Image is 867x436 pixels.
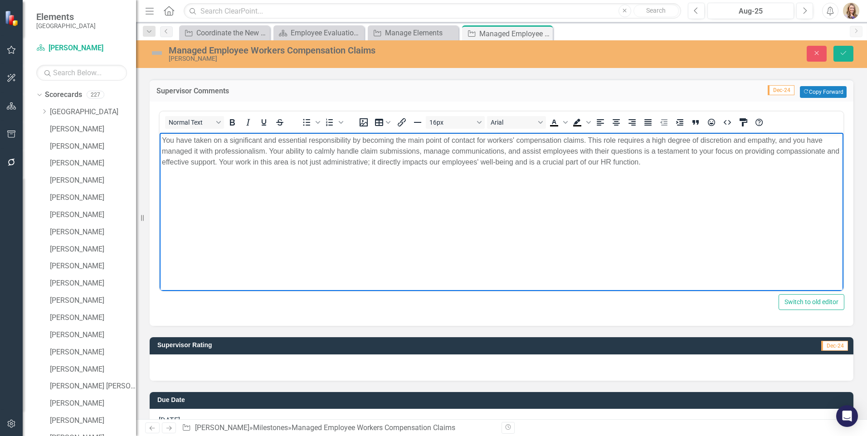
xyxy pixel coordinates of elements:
a: Scorecards [45,90,82,100]
div: Coordinate the New Employee Orientation Event [196,27,268,39]
button: Insert image [356,116,371,129]
a: [PERSON_NAME] [50,364,136,375]
a: [PERSON_NAME] [50,398,136,409]
iframe: Rich Text Area [160,133,843,291]
div: Bullet list [299,116,321,129]
a: [PERSON_NAME] [50,416,136,426]
button: Block Normal Text [165,116,224,129]
small: [GEOGRAPHIC_DATA] [36,22,96,29]
a: [PERSON_NAME] [50,210,136,220]
div: » » [182,423,495,433]
img: Not Defined [150,46,164,60]
span: Elements [36,11,96,22]
button: Copy Forward [800,86,847,98]
div: Text color Black [546,116,569,129]
span: Dec-24 [821,341,848,351]
h3: Due Date [157,397,849,403]
a: [PERSON_NAME] [50,141,136,152]
button: Switch to old editor [779,294,844,310]
a: [GEOGRAPHIC_DATA] [50,107,136,117]
a: [PERSON_NAME] [50,227,136,237]
img: Lauren Trautz [843,3,859,19]
a: [PERSON_NAME] [50,278,136,289]
a: [PERSON_NAME] [50,124,136,135]
a: [PERSON_NAME] [PERSON_NAME] [50,381,136,392]
div: Manage Elements [385,27,456,39]
button: Increase indent [672,116,687,129]
span: Dec-24 [768,85,794,95]
a: [PERSON_NAME] [195,423,249,432]
div: Background color Black [570,116,592,129]
a: [PERSON_NAME] [50,158,136,169]
input: Search ClearPoint... [184,3,681,19]
div: Aug-25 [711,6,791,17]
a: Manage Elements [370,27,456,39]
span: [DATE] [159,416,180,425]
div: 227 [87,91,104,99]
a: [PERSON_NAME] [50,313,136,323]
button: Help [751,116,767,129]
a: [PERSON_NAME] [50,193,136,203]
div: Numbered list [322,116,345,129]
a: [PERSON_NAME] [50,175,136,186]
a: [PERSON_NAME] [50,347,136,358]
button: Italic [240,116,256,129]
button: CSS Editor [735,116,751,129]
div: Managed Employee Workers Compensation Claims [169,45,544,55]
button: Insert/edit link [394,116,409,129]
button: Horizontal line [410,116,425,129]
div: Managed Employee Workers Compensation Claims [479,28,550,39]
a: Coordinate the New Employee Orientation Event [181,27,268,39]
div: Managed Employee Workers Compensation Claims [292,423,455,432]
button: Strikethrough [272,116,287,129]
button: Aug-25 [707,3,794,19]
a: [PERSON_NAME] [36,43,127,53]
div: [PERSON_NAME] [169,55,544,62]
span: Arial [491,119,535,126]
input: Search Below... [36,65,127,81]
a: [PERSON_NAME] [50,244,136,255]
button: Align left [593,116,608,129]
span: Search [646,7,666,14]
span: 16px [429,119,474,126]
h3: Supervisor Comments [156,87,487,95]
a: [PERSON_NAME] [50,296,136,306]
button: Emojis [704,116,719,129]
button: Decrease indent [656,116,672,129]
button: Font size 16px [426,116,485,129]
a: [PERSON_NAME] [50,261,136,271]
button: Bold [224,116,240,129]
p: I have become the main point of contact for employees with Workers' Compensation claims. I handle... [2,2,682,24]
a: Employee Evaluation Navigation [276,27,362,39]
button: Justify [640,116,656,129]
a: Milestones [253,423,288,432]
button: Search [633,5,679,17]
h3: Supervisor Rating [157,342,617,349]
a: [PERSON_NAME] [50,330,136,340]
img: ClearPoint Strategy [5,10,21,26]
button: Font Arial [487,116,546,129]
button: Underline [256,116,272,129]
button: Table [372,116,394,129]
span: Normal Text [169,119,213,126]
button: Blockquote [688,116,703,129]
button: Align center [609,116,624,129]
div: Open Intercom Messenger [836,405,858,427]
div: Employee Evaluation Navigation [291,27,362,39]
button: Align right [624,116,640,129]
button: HTML Editor [720,116,735,129]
